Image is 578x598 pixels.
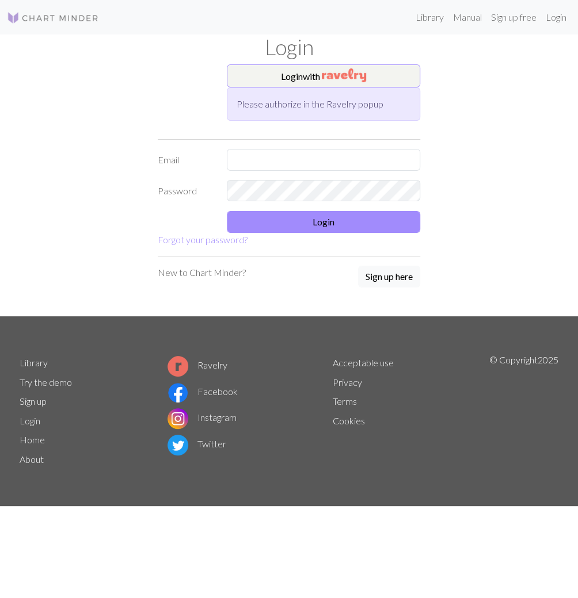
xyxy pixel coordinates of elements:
img: Instagram logo [168,408,188,429]
a: Privacy [333,377,362,388]
label: Email [151,149,220,171]
a: Ravelry [168,359,227,370]
label: Password [151,180,220,202]
a: Login [541,6,571,29]
a: Try the demo [20,377,72,388]
img: Twitter logo [168,435,188,455]
h1: Login [13,34,565,60]
a: Manual [448,6,486,29]
img: Facebook logo [168,382,188,403]
a: Library [20,357,48,368]
a: Terms [333,396,357,407]
a: Sign up free [486,6,541,29]
a: Login [20,415,40,426]
p: New to Chart Minder? [158,266,246,279]
button: Sign up here [358,266,420,287]
a: Library [411,6,448,29]
a: About [20,454,44,465]
a: Forgot your password? [158,234,248,245]
button: Loginwith [227,64,420,87]
p: © Copyright 2025 [489,353,558,469]
a: Acceptable use [333,357,394,368]
a: Sign up here [358,266,420,289]
img: Logo [7,11,99,25]
a: Cookies [333,415,365,426]
button: Login [227,211,420,233]
a: Facebook [168,386,238,397]
img: Ravelry [322,68,366,82]
a: Twitter [168,438,226,449]
img: Ravelry logo [168,356,188,377]
a: Instagram [168,412,237,423]
div: Please authorize in the Ravelry popup [227,87,420,121]
a: Sign up [20,396,47,407]
a: Home [20,434,45,445]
